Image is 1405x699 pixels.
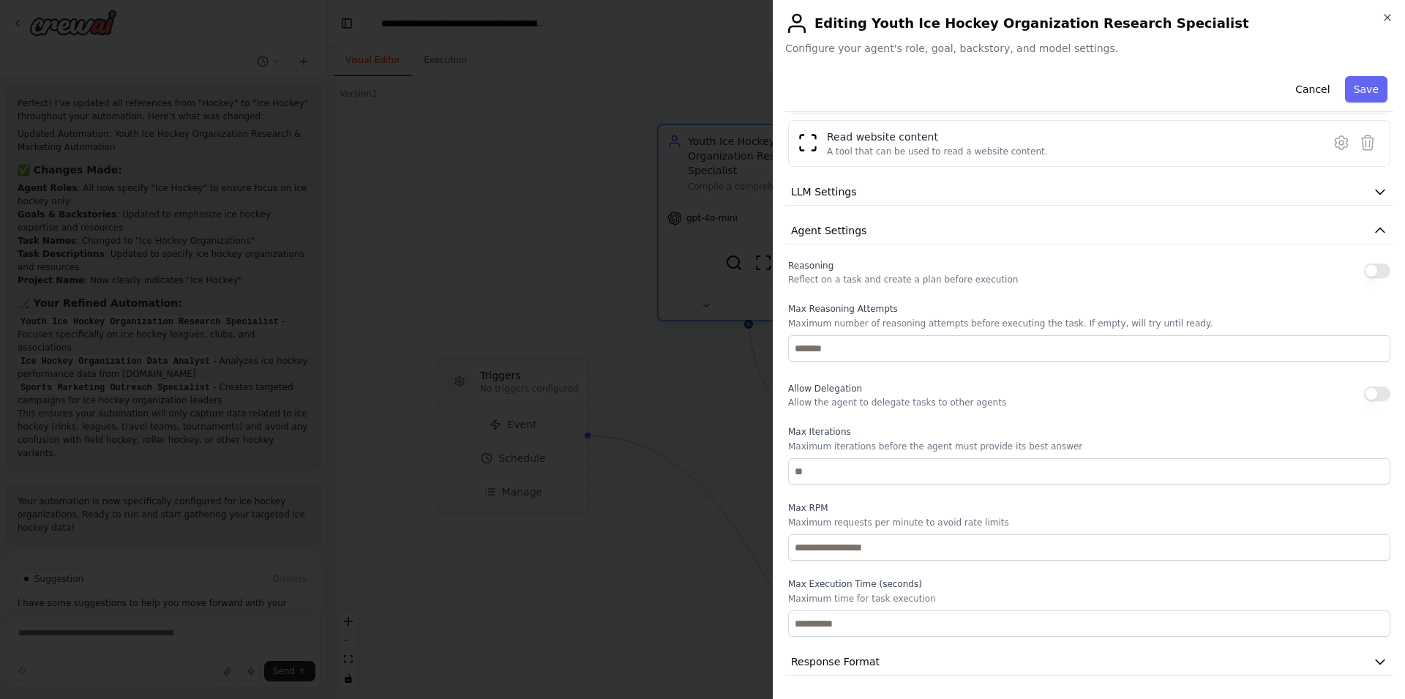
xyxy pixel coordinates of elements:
button: Configure tool [1328,130,1355,156]
button: Cancel [1286,76,1338,102]
span: Response Format [791,654,880,669]
label: Max Execution Time (seconds) [788,578,1390,590]
p: Maximum iterations before the agent must provide its best answer [788,441,1390,452]
label: Max Iterations [788,426,1390,438]
h2: Editing Youth Ice Hockey Organization Research Specialist [785,12,1393,35]
span: Configure your agent's role, goal, backstory, and model settings. [785,41,1393,56]
label: Max Reasoning Attempts [788,303,1390,315]
p: Maximum requests per minute to avoid rate limits [788,517,1390,528]
span: Reasoning [788,261,833,271]
img: ScrapeWebsiteTool [798,132,818,153]
span: LLM Settings [791,184,857,199]
p: Maximum number of reasoning attempts before executing the task. If empty, will try until ready. [788,318,1390,329]
button: Agent Settings [785,217,1393,244]
button: LLM Settings [785,179,1393,206]
p: Maximum time for task execution [788,593,1390,605]
p: Allow the agent to delegate tasks to other agents [788,397,1006,408]
div: A tool that can be used to read a website content. [827,146,1048,157]
p: Reflect on a task and create a plan before execution [788,274,1018,285]
button: Save [1345,76,1387,102]
label: Max RPM [788,502,1390,514]
button: Response Format [785,648,1393,676]
div: Read website content [827,130,1048,144]
span: Allow Delegation [788,384,862,394]
span: Agent Settings [791,223,866,238]
button: Delete tool [1355,130,1381,156]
